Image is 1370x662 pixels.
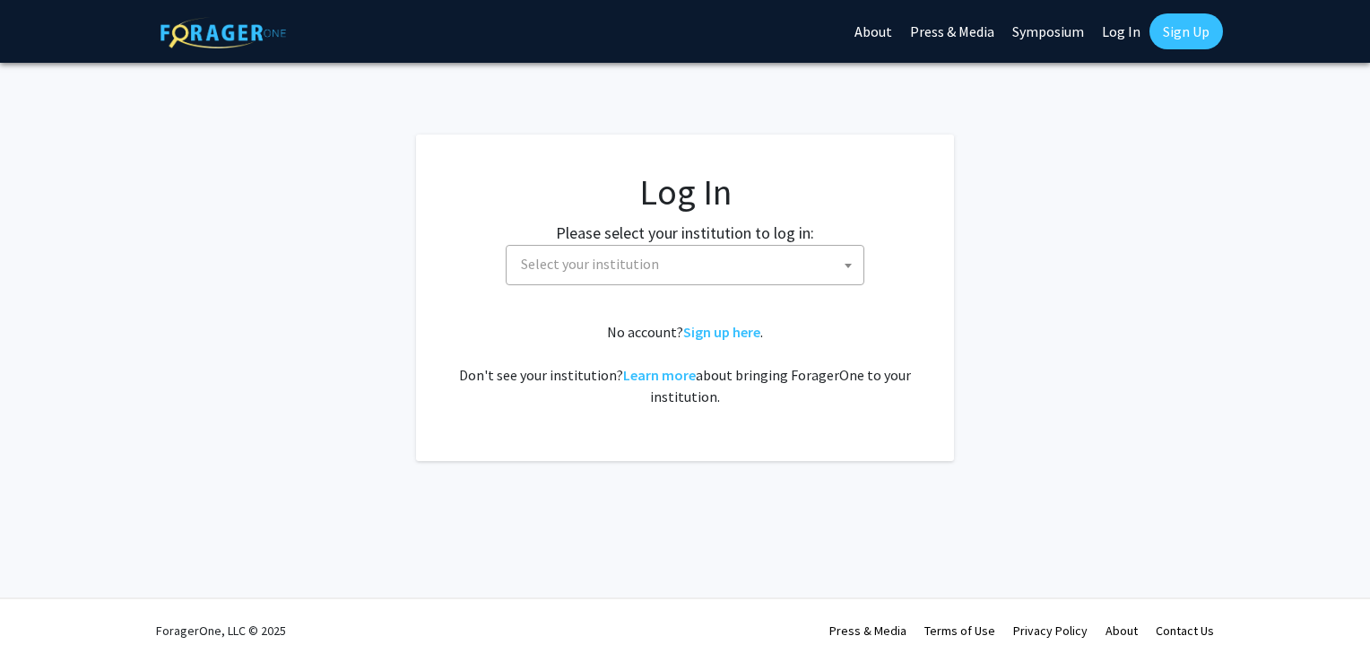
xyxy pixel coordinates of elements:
span: Select your institution [514,246,863,283]
a: About [1106,623,1138,639]
a: Learn more about bringing ForagerOne to your institution [623,366,696,384]
a: Contact Us [1156,623,1214,639]
a: Sign Up [1149,13,1223,49]
span: Select your institution [521,255,659,273]
img: ForagerOne Logo [160,17,286,48]
a: Press & Media [829,623,906,639]
h1: Log In [452,170,918,213]
a: Privacy Policy [1013,623,1088,639]
div: ForagerOne, LLC © 2025 [156,599,286,662]
span: Select your institution [506,245,864,285]
label: Please select your institution to log in: [556,221,814,245]
a: Sign up here [683,323,760,341]
div: No account? . Don't see your institution? about bringing ForagerOne to your institution. [452,321,918,407]
a: Terms of Use [924,623,995,639]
